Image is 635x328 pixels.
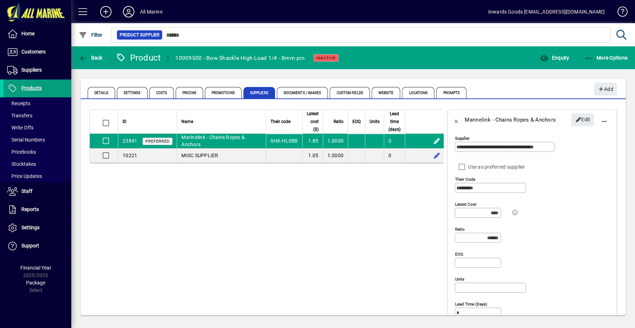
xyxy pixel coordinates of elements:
span: Latest cost ($) [307,110,319,133]
a: Knowledge Base [612,1,626,25]
a: Price Updates [4,170,71,182]
div: All Marine [140,6,162,17]
span: Their code [270,118,290,125]
mat-label: EOQ [455,252,463,257]
span: Reports [21,206,39,212]
button: More options [596,111,613,128]
button: More Options [583,51,630,64]
span: Package [26,280,45,286]
span: Settings [21,225,40,230]
a: Suppliers [4,61,71,79]
div: 10009500 - Bow Shackle High Load 1/4 - 8mm pin [175,52,305,64]
div: Product [116,52,161,63]
td: 0 [384,148,405,163]
span: Documents / Images [277,87,328,98]
span: Filter [79,32,103,38]
div: 23841 [123,137,137,145]
span: Support [21,243,39,248]
a: Write Offs [4,122,71,134]
td: 1.0000 [323,134,348,148]
span: Receipts [7,101,30,106]
span: Inactive [316,56,336,60]
span: Home [21,31,35,36]
span: Transfers [7,113,32,118]
mat-label: Lead time (days) [455,302,487,307]
a: Reports [4,201,71,219]
span: Preferred [145,139,170,144]
button: Enquiry [538,51,571,64]
span: Financial Year [20,265,51,271]
mat-label: Supplier [455,136,470,141]
div: Inwards Goods [EMAIL_ADDRESS][DOMAIN_NAME] [488,6,605,17]
a: Serial Numbers [4,134,71,146]
a: Transfers [4,109,71,122]
td: Marinelink - Chains Ropes & Anchors [177,134,266,148]
span: Locations [402,87,434,98]
span: Price Updates [7,173,42,179]
span: Edit [575,114,590,125]
button: Add [594,83,617,96]
span: Product Supplier [120,31,159,39]
span: Details [88,87,115,98]
td: 1.05 [302,148,323,163]
span: More Options [584,55,628,61]
span: Prompts [436,87,466,98]
span: Costs [149,87,174,98]
a: Receipts [4,97,71,109]
a: Stocktakes [4,158,71,170]
button: Filter [77,29,104,41]
span: Back [79,55,103,61]
span: Add [598,83,613,95]
a: Support [4,237,71,255]
mat-label: Latest cost [455,202,476,207]
span: Write Offs [7,125,33,130]
span: Customers [21,49,46,55]
button: Back [77,51,104,64]
div: 10221 [123,152,137,159]
td: 1.0000 [323,148,348,163]
a: Settings [4,219,71,237]
button: Edit [571,113,594,126]
span: Serial Numbers [7,137,45,143]
a: Staff [4,183,71,200]
span: Website [372,87,401,98]
span: Enquiry [540,55,569,61]
button: Back [448,111,465,128]
mat-label: Units [455,277,464,282]
span: Staff [21,188,32,194]
mat-label: Ratio [455,227,465,232]
a: Customers [4,43,71,61]
a: Pricebooks [4,146,71,158]
td: 1.85 [302,134,323,148]
span: Lead time (days) [388,110,401,133]
button: Profile [117,5,140,18]
span: Promotions [205,87,242,98]
span: Products [21,85,42,91]
span: Pricebooks [7,149,36,155]
button: Edit [431,150,442,161]
span: Units [370,118,380,125]
span: Ratio [334,118,344,125]
app-page-header-button: Back [71,51,110,64]
td: MISC SUPPLIER [177,148,266,163]
button: Add [94,5,117,18]
button: Edit [431,135,442,147]
td: SHK-HL08B [266,134,302,148]
span: Stocktakes [7,161,36,167]
span: Suppliers [243,87,275,98]
span: EOQ [352,118,361,125]
a: Home [4,25,71,43]
span: Suppliers [21,67,42,73]
span: Custom Fields [330,87,370,98]
span: Pricing [176,87,203,98]
mat-label: Their code [455,177,475,182]
span: ID [123,118,127,125]
span: Settings [117,87,148,98]
td: 0 [384,134,405,148]
div: Marinelink - Chains Ropes & Anchors [465,114,556,125]
span: Name [181,118,193,125]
